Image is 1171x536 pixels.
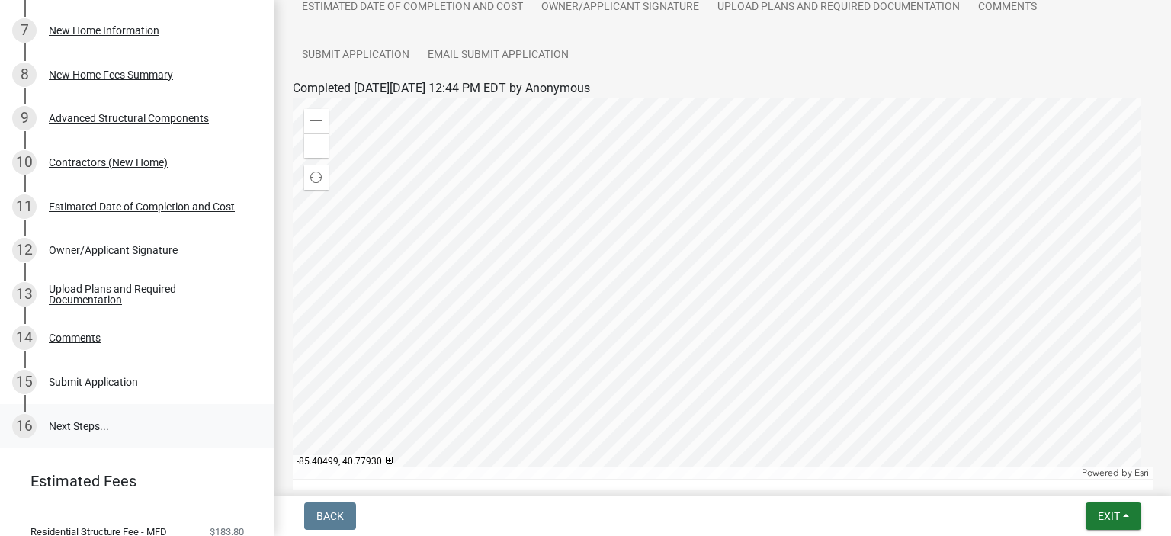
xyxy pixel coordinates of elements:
[1134,467,1149,478] a: Esri
[627,480,745,517] td: City
[419,31,578,80] a: Email Submit Application
[304,133,329,158] div: Zoom out
[1078,467,1153,479] div: Powered by
[12,238,37,262] div: 12
[49,113,209,124] div: Advanced Structural Components
[293,31,419,80] a: Submit Application
[49,201,235,212] div: Estimated Date of Completion and Cost
[49,332,101,343] div: Comments
[293,480,534,517] td: ParcelID
[12,150,37,175] div: 10
[12,466,250,496] a: Estimated Fees
[1098,510,1120,522] span: Exit
[316,510,344,522] span: Back
[12,326,37,350] div: 14
[293,81,590,95] span: Completed [DATE][DATE] 12:44 PM EDT by Anonymous
[12,194,37,219] div: 11
[49,157,168,168] div: Contractors (New Home)
[49,69,173,80] div: New Home Fees Summary
[534,480,627,517] td: Address
[12,414,37,438] div: 16
[12,370,37,394] div: 15
[49,284,250,305] div: Upload Plans and Required Documentation
[49,377,138,387] div: Submit Application
[49,25,159,36] div: New Home Information
[12,106,37,130] div: 9
[304,502,356,530] button: Back
[304,109,329,133] div: Zoom in
[1069,480,1153,517] td: Acres
[12,282,37,307] div: 13
[304,165,329,190] div: Find my location
[1086,502,1141,530] button: Exit
[12,18,37,43] div: 7
[745,480,1069,517] td: OwnerName
[49,245,178,255] div: Owner/Applicant Signature
[12,63,37,87] div: 8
